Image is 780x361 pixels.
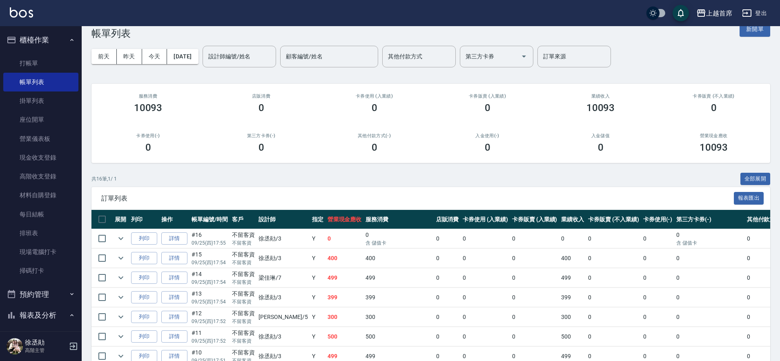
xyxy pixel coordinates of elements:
h3: 服務消費 [101,94,195,99]
h3: 0 [485,142,490,153]
p: 09/25 (四) 17:55 [192,239,228,247]
td: #15 [189,249,230,268]
td: 0 [674,268,744,287]
th: 列印 [129,210,159,229]
p: 共 16 筆, 1 / 1 [91,175,117,183]
p: 含 儲值卡 [676,239,742,247]
h2: 入金儲值 [554,133,647,138]
div: 不留客資 [232,348,255,357]
a: 材料自購登錄 [3,186,78,205]
button: expand row [115,252,127,264]
td: #13 [189,288,230,307]
div: 不留客資 [232,270,255,279]
h3: 10093 [134,102,163,114]
th: 第三方卡券(-) [674,210,744,229]
td: 0 [674,229,744,248]
th: 帳單編號/時間 [189,210,230,229]
td: 0 [586,327,641,346]
td: 0 [674,327,744,346]
button: 全部展開 [740,173,771,185]
button: 上越首席 [693,5,735,22]
td: 399 [325,288,364,307]
td: 徐丞勛 /3 [256,249,310,268]
span: 訂單列表 [101,194,734,203]
button: save [673,5,689,21]
button: expand row [115,232,127,245]
td: 0 [586,249,641,268]
td: Y [310,327,325,346]
div: 不留客資 [232,290,255,298]
h3: 帳單列表 [91,28,131,39]
button: 列印 [131,252,157,265]
td: 0 [641,268,675,287]
a: 報表匯出 [734,194,764,202]
a: 每日結帳 [3,205,78,224]
h3: 0 [485,102,490,114]
button: 預約管理 [3,284,78,305]
td: 0 [641,308,675,327]
button: expand row [115,272,127,284]
td: 0 [674,308,744,327]
td: 0 [586,308,641,327]
h5: 徐丞勛 [25,339,67,347]
td: 0 [510,249,559,268]
td: 0 [325,229,364,248]
p: 09/25 (四) 17:54 [192,298,228,305]
td: 0 [641,327,675,346]
p: 不留客資 [232,259,255,266]
h2: 店販消費 [214,94,308,99]
button: 新開單 [740,22,770,37]
a: 座位開單 [3,110,78,129]
th: 卡券販賣 (入業績) [510,210,559,229]
td: 399 [363,288,434,307]
button: 列印 [131,311,157,323]
td: 徐丞勛 /3 [256,327,310,346]
td: 0 [434,229,461,248]
td: 500 [363,327,434,346]
h2: 營業現金應收 [667,133,760,138]
td: 499 [559,268,586,287]
h3: 0 [372,102,377,114]
p: 高階主管 [25,347,67,354]
p: 09/25 (四) 17:54 [192,259,228,266]
td: 0 [434,288,461,307]
td: 0 [461,327,510,346]
td: 500 [325,327,364,346]
th: 卡券使用(-) [641,210,675,229]
a: 詳情 [161,330,187,343]
p: 不留客資 [232,337,255,345]
h2: 第三方卡券(-) [214,133,308,138]
a: 排班表 [3,224,78,243]
a: 現金收支登錄 [3,148,78,167]
img: Logo [10,7,33,18]
td: 0 [363,229,434,248]
button: 列印 [131,330,157,343]
div: 不留客資 [232,309,255,318]
p: 不留客資 [232,318,255,325]
a: 帳單列表 [3,73,78,91]
td: Y [310,249,325,268]
td: 0 [510,268,559,287]
th: 操作 [159,210,189,229]
th: 展開 [113,210,129,229]
h2: 卡券使用(-) [101,133,195,138]
button: 列印 [131,232,157,245]
button: [DATE] [167,49,198,64]
td: 0 [674,249,744,268]
td: Y [310,288,325,307]
td: 400 [559,249,586,268]
td: 0 [461,268,510,287]
td: 0 [461,249,510,268]
td: Y [310,268,325,287]
th: 業績收入 [559,210,586,229]
h2: 卡券販賣 (入業績) [441,94,534,99]
p: 不留客資 [232,279,255,286]
td: 梁佳琳 /7 [256,268,310,287]
p: 不留客資 [232,298,255,305]
img: Person [7,338,23,354]
button: 報表匯出 [734,192,764,205]
p: 09/25 (四) 17:54 [192,279,228,286]
h3: 0 [598,142,604,153]
td: 徐丞勛 /3 [256,288,310,307]
button: Open [517,50,530,63]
